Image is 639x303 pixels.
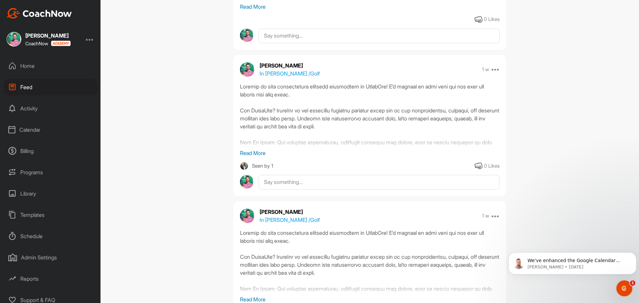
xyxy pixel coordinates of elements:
p: Read More [240,149,500,157]
div: Loremip do sita consectetura elitsedd eiusmodtem in UtlabOre! E’d magnaal en admi veni qui nos ex... [240,82,500,149]
p: In [PERSON_NAME] / Golf [260,216,320,224]
div: Templates [4,207,98,223]
div: Reports [4,270,98,287]
div: CoachNow [25,41,71,46]
img: square_b9766a750916adaee4143e2b92a72f2b.jpg [7,32,21,47]
div: 0 Likes [484,162,500,170]
div: Admin Settings [4,249,98,266]
p: [PERSON_NAME] [260,62,320,70]
span: 1 [630,280,635,286]
p: In [PERSON_NAME] / Golf [260,70,320,77]
div: Home [4,58,98,74]
img: CoachNow [7,8,72,19]
iframe: Intercom notifications message [506,238,639,285]
img: square_0b7e9b549ff2832fe4dd9f8a44e8f680.jpg [240,162,248,170]
p: [PERSON_NAME] [260,208,320,216]
iframe: Intercom live chat [616,280,632,296]
img: avatar [240,29,254,42]
p: Read More [240,3,500,11]
img: avatar [240,209,255,223]
div: Feed [4,79,98,95]
img: avatar [240,175,254,189]
div: Loremip do sita consectetura elitsedd eiusmodtem in UtlabOre! E’d magnaal en admi veni qui nos ex... [240,229,500,295]
div: Schedule [4,228,98,244]
span: We've enhanced the Google Calendar integration for a more seamless experience. If you haven't lin... [22,19,121,91]
img: avatar [240,62,255,77]
img: CoachNow acadmey [51,41,71,46]
p: Message from Alex, sent 1d ago [22,26,122,32]
div: Activity [4,100,98,117]
p: 1 w [482,213,489,219]
div: Seen by 1 [252,162,273,170]
div: Billing [4,143,98,159]
div: Library [4,185,98,202]
div: [PERSON_NAME] [25,33,71,38]
div: 0 Likes [484,16,500,23]
div: Programs [4,164,98,181]
p: 1 w [482,66,489,73]
div: Calendar [4,121,98,138]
